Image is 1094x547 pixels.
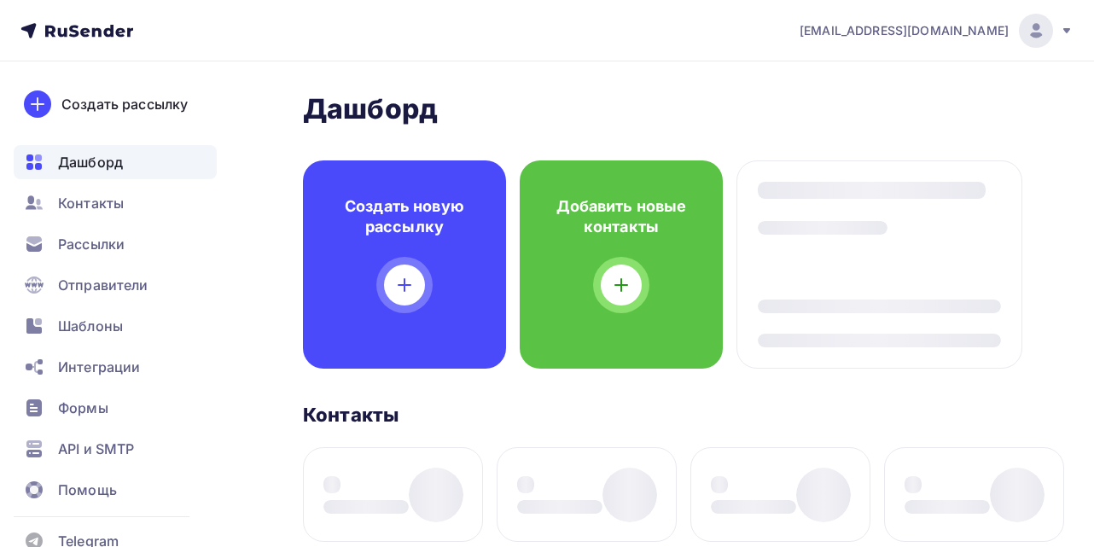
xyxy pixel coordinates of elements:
span: Помощь [58,480,117,500]
span: Контакты [58,193,124,213]
div: Создать рассылку [61,94,188,114]
h4: Добавить новые контакты [547,196,695,237]
a: Отправители [14,268,217,302]
span: API и SMTP [58,439,134,459]
span: Формы [58,398,108,418]
a: [EMAIL_ADDRESS][DOMAIN_NAME] [800,14,1074,48]
a: Контакты [14,186,217,220]
span: Шаблоны [58,316,123,336]
span: [EMAIL_ADDRESS][DOMAIN_NAME] [800,22,1009,39]
span: Отправители [58,275,148,295]
h2: Дашборд [303,92,1022,126]
span: Дашборд [58,152,123,172]
a: Дашборд [14,145,217,179]
h3: Контакты [303,403,399,427]
a: Шаблоны [14,309,217,343]
h4: Создать новую рассылку [330,196,479,237]
a: Формы [14,391,217,425]
a: Рассылки [14,227,217,261]
span: Интеграции [58,357,140,377]
span: Рассылки [58,234,125,254]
